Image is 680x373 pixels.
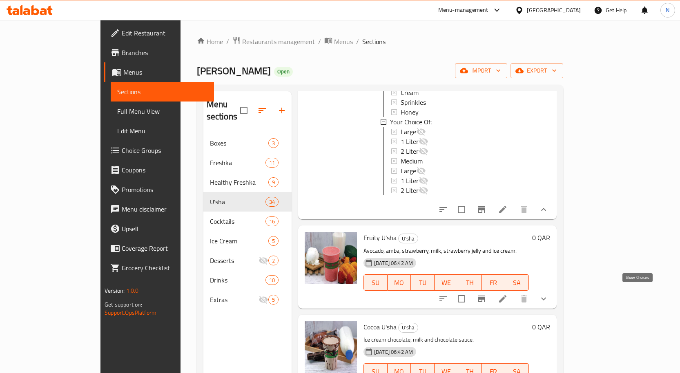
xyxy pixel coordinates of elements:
[210,158,265,168] span: Freshka
[305,232,357,284] img: Fruity U'sha
[363,246,529,256] p: Avocado, amba, strawberry, milk, strawberry jelly and ice cream.
[514,289,534,309] button: delete
[104,219,214,238] a: Upsell
[269,179,278,186] span: 9
[197,62,271,80] span: [PERSON_NAME]
[453,201,470,218] span: Select to update
[105,307,156,318] a: Support.OpsPlatform
[242,37,315,46] span: Restaurants management
[482,274,505,291] button: FR
[666,6,669,15] span: N
[401,166,416,176] span: Large
[268,236,279,246] div: items
[266,276,278,284] span: 10
[401,137,419,146] span: 1 Liter
[210,275,265,285] span: Drinks
[391,277,408,289] span: MO
[210,138,268,148] span: Boxes
[433,200,453,219] button: sort-choices
[269,237,278,245] span: 5
[210,295,259,305] div: Extras
[411,274,435,291] button: TU
[123,67,207,77] span: Menus
[367,277,384,289] span: SU
[532,321,550,333] h6: 0 QAR
[511,63,563,78] button: export
[122,204,207,214] span: Menu disclaimer
[269,139,278,147] span: 3
[363,335,529,345] p: Ice cream chocolate, milk and chocolate sauce.
[268,138,279,148] div: items
[371,259,416,267] span: [DATE] 06:42 AM
[232,36,315,47] a: Restaurants management
[207,98,240,123] h2: Menu sections
[122,243,207,253] span: Coverage Report
[508,277,526,289] span: SA
[111,121,214,141] a: Edit Menu
[401,146,419,156] span: 2 Liter
[210,236,268,246] div: Ice Cream
[401,88,419,97] span: Cream
[210,197,265,207] span: U'sha
[104,160,214,180] a: Coupons
[122,224,207,234] span: Upsell
[226,37,229,46] li: /
[274,68,293,75] span: Open
[399,323,418,332] span: U'sha
[498,205,508,214] a: Edit menu item
[266,159,278,167] span: 11
[401,127,416,137] span: Large
[274,67,293,77] div: Open
[514,200,534,219] button: delete
[363,274,388,291] button: SU
[269,257,278,265] span: 2
[419,137,428,146] svg: Hidden
[203,172,292,192] div: Healthy Freshka9
[259,256,268,265] svg: Inactive section
[266,198,278,206] span: 34
[210,177,268,187] span: Healthy Freshka
[401,185,419,195] span: 2 Liter
[419,146,428,156] svg: Hidden
[362,37,386,46] span: Sections
[104,43,214,62] a: Branches
[472,289,491,309] button: Branch-specific-item
[268,295,279,305] div: items
[485,277,502,289] span: FR
[105,299,142,310] span: Get support on:
[203,251,292,270] div: Desserts2
[104,199,214,219] a: Menu disclaimer
[122,146,207,155] span: Choice Groups
[203,130,292,313] nav: Menu sections
[324,36,353,47] a: Menus
[401,176,419,185] span: 1 Liter
[498,294,508,304] a: Edit menu item
[122,28,207,38] span: Edit Restaurant
[203,153,292,172] div: Freshka11
[252,101,272,120] span: Sort sections
[534,200,553,219] button: show more
[318,37,321,46] li: /
[435,274,458,291] button: WE
[438,277,455,289] span: WE
[363,232,397,244] span: Fruity U'sha
[259,295,268,305] svg: Inactive section
[334,37,353,46] span: Menus
[203,231,292,251] div: Ice Cream5
[356,37,359,46] li: /
[401,97,426,107] span: Sprinkles
[472,200,491,219] button: Branch-specific-item
[197,36,563,47] nav: breadcrumb
[363,321,397,333] span: Cocoa U'sha
[111,82,214,102] a: Sections
[126,285,139,296] span: 1.0.0
[210,216,265,226] span: Cocktails
[203,212,292,231] div: Cocktails16
[265,216,279,226] div: items
[203,192,292,212] div: U'sha34
[111,102,214,121] a: Full Menu View
[268,256,279,265] div: items
[117,87,207,97] span: Sections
